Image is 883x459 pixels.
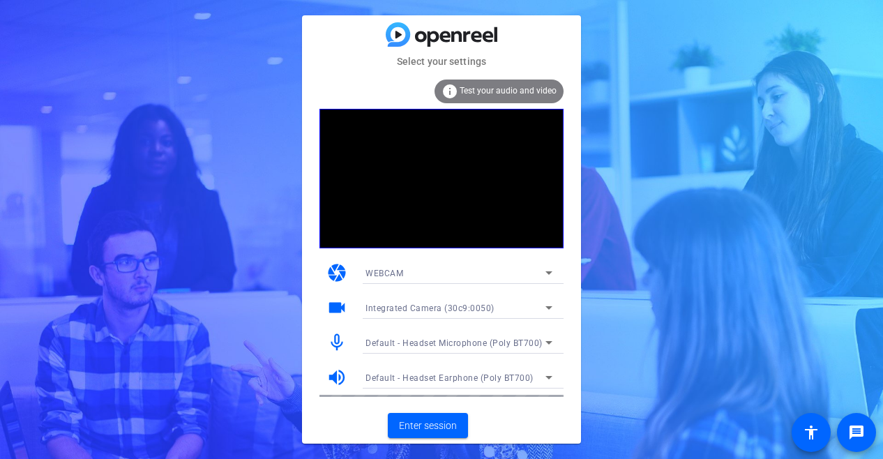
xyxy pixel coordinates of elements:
[326,297,347,318] mat-icon: videocam
[803,424,820,441] mat-icon: accessibility
[326,332,347,353] mat-icon: mic_none
[386,22,497,47] img: blue-gradient.svg
[365,303,495,313] span: Integrated Camera (30c9:0050)
[365,373,534,383] span: Default - Headset Earphone (Poly BT700)
[441,83,458,100] mat-icon: info
[399,419,457,433] span: Enter session
[460,86,557,96] span: Test your audio and video
[326,367,347,388] mat-icon: volume_up
[388,413,468,438] button: Enter session
[365,269,403,278] span: WEBCAM
[848,424,865,441] mat-icon: message
[326,262,347,283] mat-icon: camera
[365,338,543,348] span: Default - Headset Microphone (Poly BT700)
[302,54,581,69] mat-card-subtitle: Select your settings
